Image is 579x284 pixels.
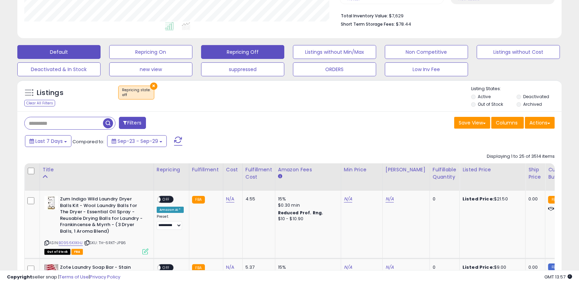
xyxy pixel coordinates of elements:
img: 41BTfjpSsPL._SL40_.jpg [44,196,58,210]
button: Repricing Off [201,45,284,59]
strong: Copyright [7,274,32,280]
div: Ship Price [528,166,542,181]
b: Listed Price: [463,196,494,202]
a: N/A [226,196,234,203]
div: Repricing [157,166,186,173]
div: Cost [226,166,240,173]
div: Amazon Fees [278,166,338,173]
button: Listings without Cost [477,45,560,59]
button: × [150,83,157,90]
label: Archived [523,101,542,107]
b: Total Inventory Value: [341,13,388,19]
div: ASIN: [44,196,148,254]
button: new view [109,62,192,76]
div: $0.30 min [278,202,336,208]
div: Preset: [157,214,184,230]
button: Repricing On [109,45,192,59]
button: Non Competitive [385,45,468,59]
a: Privacy Policy [90,274,120,280]
li: $7,629 [341,11,550,19]
span: FBA [71,249,83,255]
div: Fulfillment Cost [245,166,272,181]
h5: Listings [37,88,63,98]
div: Displaying 1 to 25 of 3514 items [487,153,555,160]
div: Clear All Filters [24,100,55,106]
button: Deactivated & In Stock [17,62,101,76]
small: FBA [192,196,205,204]
div: Min Price [344,166,380,173]
div: Fulfillable Quantity [433,166,457,181]
label: Out of Stock [478,101,503,107]
button: suppressed [201,62,284,76]
span: 2025-10-7 13:57 GMT [544,274,572,280]
button: Filters [119,117,146,129]
b: Short Term Storage Fees: [341,21,395,27]
label: Deactivated [523,94,549,100]
b: Zum Indigo Wild Laundry Dryer Balls Kit - Wool Laundry Balls for The Dryer - Essential Oil Spray ... [60,196,144,236]
label: Active [478,94,491,100]
div: Listed Price [463,166,522,173]
span: Repricing state : [122,87,150,98]
small: Amazon Fees. [278,173,282,180]
div: 0 [433,196,454,202]
span: Columns [496,119,518,126]
div: Fulfillment [192,166,220,173]
button: Low Inv Fee [385,62,468,76]
div: 0.00 [528,196,540,202]
span: | SKU: TH-6RKT-JPB6 [84,240,126,246]
b: Reduced Prof. Rng. [278,210,323,216]
small: FBA [548,196,561,204]
span: All listings that are currently out of stock and unavailable for purchase on Amazon [44,249,70,255]
div: 15% [278,196,336,202]
a: B0956KXKHJ [59,240,83,246]
a: Terms of Use [59,274,89,280]
div: $21.50 [463,196,520,202]
span: $78.44 [396,21,411,27]
button: Default [17,45,101,59]
span: Last 7 Days [35,138,63,145]
div: off [122,93,150,97]
span: Compared to: [72,138,104,145]
div: seller snap | | [7,274,120,281]
span: Sep-23 - Sep-29 [118,138,158,145]
div: 4.55 [245,196,270,202]
button: Columns [491,117,524,129]
button: Actions [525,117,555,129]
div: [PERSON_NAME] [386,166,427,173]
div: $10 - $10.90 [278,216,336,222]
span: OFF [161,197,172,203]
a: N/A [386,196,394,203]
a: N/A [344,196,352,203]
div: Amazon AI * [157,207,184,213]
button: ORDERS [293,62,376,76]
button: Listings without Min/Max [293,45,376,59]
div: Title [43,166,151,173]
button: Sep-23 - Sep-29 [107,135,167,147]
p: Listing States: [471,86,562,92]
button: Save View [454,117,490,129]
button: Last 7 Days [25,135,71,147]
